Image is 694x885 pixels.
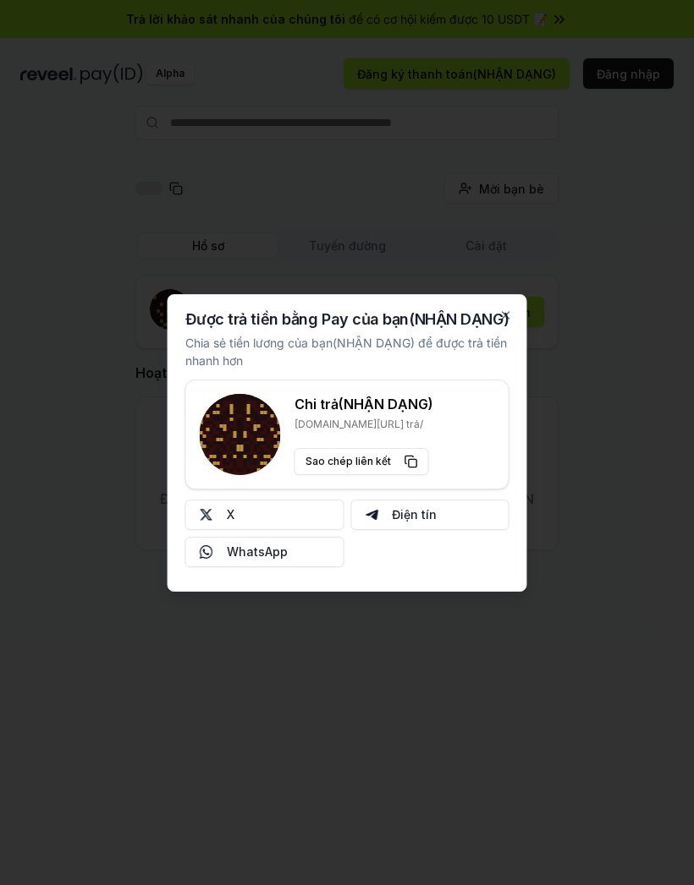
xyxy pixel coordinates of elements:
[185,334,509,369] p: Chia sẻ tiền lương của bạn(NHẬN DẠNG) để được trả tiền nhanh hơn
[200,508,213,522] img: X
[185,500,344,530] button: X
[350,500,509,530] button: Điện tín
[185,537,344,567] button: WhatsApp
[200,545,213,559] img: Whatsapp
[295,448,429,475] button: Sao chép liên kết
[185,312,509,327] h2: Được trả tiền bằng Pay của bạn(NHẬN DẠNG)
[295,394,433,414] h3: Chi trả(NHẬN DẠNG)
[365,508,378,522] img: Điện tín
[295,418,433,431] p: [DOMAIN_NAME][URL] trả/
